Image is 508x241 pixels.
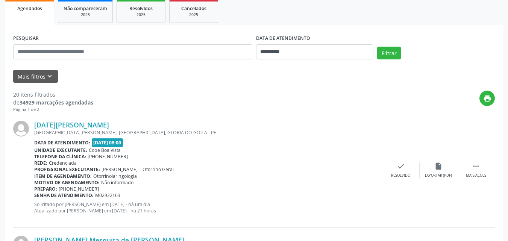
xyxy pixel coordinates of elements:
[181,5,206,12] span: Cancelados
[89,147,121,153] span: Cope Boa Vista
[434,162,443,170] i: insert_drive_file
[13,91,93,99] div: 20 itens filtrados
[49,160,77,166] span: Credenciada
[13,33,39,44] label: PESQUISAR
[256,33,310,44] label: DATA DE ATENDIMENTO
[101,179,133,186] span: Não informado
[425,173,452,178] div: Exportar (PDF)
[64,5,107,12] span: Não compareceram
[34,160,47,166] b: Rede:
[122,12,160,18] div: 2025
[129,5,153,12] span: Resolvidos
[391,173,410,178] div: Resolvido
[93,173,137,179] span: Otorrinolaringologia
[13,70,58,83] button: Mais filtroskeyboard_arrow_down
[34,186,57,192] b: Preparo:
[34,147,87,153] b: Unidade executante:
[95,192,120,199] span: M02922163
[64,12,107,18] div: 2025
[88,153,128,160] span: [PHONE_NUMBER]
[466,173,486,178] div: Mais ações
[20,99,93,106] strong: 34929 marcações agendadas
[34,139,90,146] b: Data de atendimento:
[92,138,123,147] span: [DATE] 08:00
[34,179,100,186] b: Motivo de agendamento:
[59,186,99,192] span: [PHONE_NUMBER]
[479,91,495,106] button: print
[483,94,491,103] i: print
[13,99,93,106] div: de
[17,5,42,12] span: Agendados
[34,201,382,214] p: Solicitado por [PERSON_NAME] em [DATE] - há um dia Atualizado por [PERSON_NAME] em [DATE] - há 21...
[34,173,92,179] b: Item de agendamento:
[34,192,94,199] b: Senha de atendimento:
[397,162,405,170] i: check
[377,47,401,59] button: Filtrar
[45,72,54,80] i: keyboard_arrow_down
[472,162,480,170] i: 
[13,121,29,136] img: img
[34,121,109,129] a: [DATE][PERSON_NAME]
[34,153,86,160] b: Telefone da clínica:
[102,166,174,173] span: [PERSON_NAME] | Otorrino Geral
[13,106,93,113] div: Página 1 de 2
[34,166,100,173] b: Profissional executante:
[34,129,382,136] div: [GEOGRAPHIC_DATA][PERSON_NAME], [GEOGRAPHIC_DATA], GLORIA DO GOITA - PE
[175,12,212,18] div: 2025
